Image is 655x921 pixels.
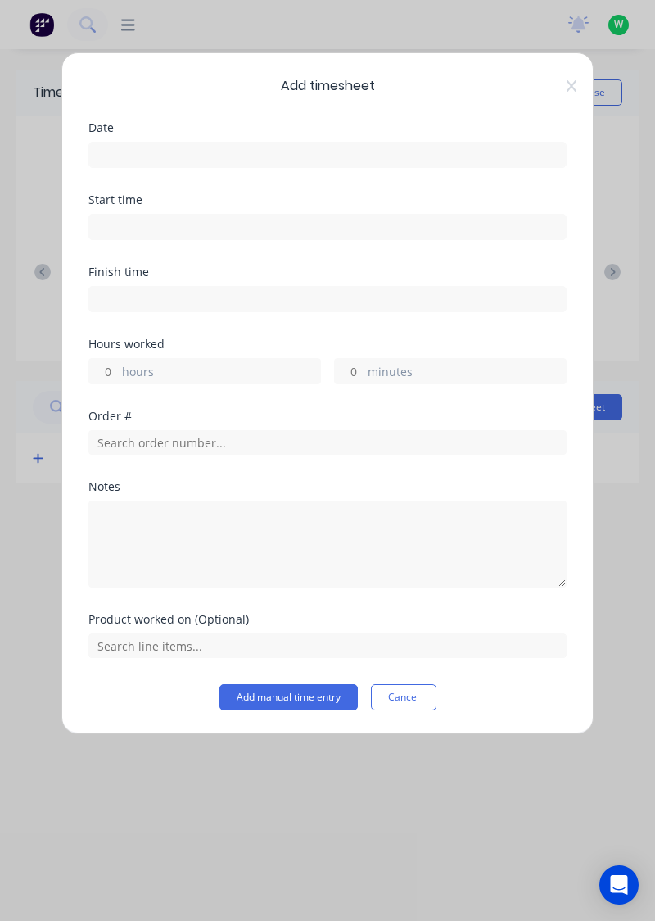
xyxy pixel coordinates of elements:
div: Product worked on (Optional) [88,614,567,625]
div: Hours worked [88,338,567,350]
input: Search line items... [88,633,567,658]
div: Start time [88,194,567,206]
span: Add timesheet [88,76,567,96]
input: 0 [89,359,118,383]
div: Open Intercom Messenger [599,865,639,905]
input: 0 [335,359,364,383]
button: Add manual time entry [219,684,358,710]
div: Notes [88,481,567,492]
div: Finish time [88,266,567,278]
button: Cancel [371,684,436,710]
input: Search order number... [88,430,567,455]
div: Date [88,122,567,134]
label: minutes [368,363,566,383]
label: hours [122,363,320,383]
div: Order # [88,411,567,422]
